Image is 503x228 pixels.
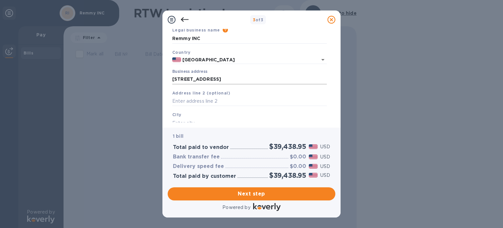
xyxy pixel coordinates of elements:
b: Country [172,50,191,55]
label: Business address [172,70,207,74]
h2: $39,438.95 [269,171,306,179]
input: Enter address line 2 [172,96,327,106]
input: Enter legal business name [172,34,327,44]
h3: Delivery speed fee [173,163,224,170]
img: USD [309,144,318,149]
b: of 3 [253,17,264,22]
p: USD [320,172,330,179]
input: Enter address [172,74,327,84]
b: Legal business name [172,28,220,32]
b: Address line 2 (optional) [172,91,230,95]
button: Next step [168,187,335,200]
img: USD [309,155,318,159]
p: USD [320,163,330,170]
img: US [172,57,181,62]
h3: Total paid by customer [173,173,236,179]
button: Open [318,55,327,64]
span: Next step [173,190,330,198]
h2: $39,438.95 [269,142,306,151]
h3: $0.00 [290,154,306,160]
p: USD [320,143,330,150]
p: Powered by [222,204,250,211]
p: USD [320,154,330,160]
input: Select country [181,56,308,64]
b: 1 bill [173,134,183,139]
b: City [172,112,181,117]
h3: Total paid to vendor [173,144,229,151]
input: Enter city [172,118,327,128]
img: USD [309,173,318,177]
img: Logo [253,203,281,211]
img: USD [309,164,318,169]
h3: $0.00 [290,163,306,170]
span: 3 [253,17,255,22]
h3: Bank transfer fee [173,154,220,160]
